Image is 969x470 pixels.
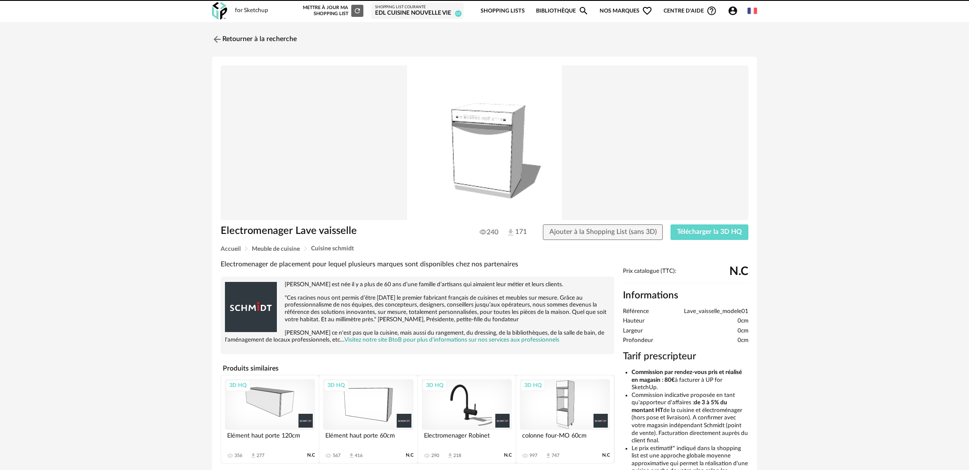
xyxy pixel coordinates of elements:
[225,329,610,344] p: [PERSON_NAME] ce n'est pas que la cuisine, mais aussi du rangement, du dressing, de la bibliothèq...
[632,369,742,383] b: Commission par rendez-vous pris et réalisé en magasin : 80€
[600,1,652,21] span: Nos marques
[301,5,363,17] div: Mettre à jour ma Shopping List
[536,1,589,21] a: BibliothèqueMagnify icon
[212,34,222,45] img: svg+xml;base64,PHN2ZyB3aWR0aD0iMjQiIGhlaWdodD0iMjQiIHZpZXdCb3g9IjAgMCAyNCAyNCIgZmlsbD0ibm9uZSIgeG...
[504,452,512,458] span: N.C
[375,10,460,17] div: EDL Cuisine Nouvelle vie
[748,6,757,16] img: fr
[375,5,460,17] a: Shopping List courante EDL Cuisine Nouvelle vie 10
[333,453,340,459] div: 567
[506,227,527,237] span: 171
[632,392,748,445] li: Commission indicative proposée en tant qu'apporteur d'affaires : de la cuisine et électroménager ...
[602,452,610,458] span: N.C
[221,260,614,269] div: Electromenager de placement pour lequel plusieurs marques sont disponibles chez nos partenaires
[234,453,242,459] div: 356
[543,224,663,240] button: Ajouter à la Shopping List (sans 3D)
[225,430,315,447] div: Elément haut porte 120cm
[221,224,436,238] h1: Electromenager Lave vaisselle
[324,380,349,391] div: 3D HQ
[481,1,525,21] a: Shopping Lists
[623,289,748,302] h2: Informations
[549,228,657,235] span: Ajouter à la Shopping List (sans 3D)
[684,308,748,316] span: Lave_vaisselle_modele01
[728,6,738,16] span: Account Circle icon
[344,337,559,343] a: Visitez notre site BtoB pour plus d'informations sur nos services aux professionnels
[642,6,652,16] span: Heart Outline icon
[257,453,264,459] div: 277
[355,453,363,459] div: 416
[221,65,748,221] img: Product pack shot
[738,317,748,325] span: 0cm
[447,452,453,459] span: Download icon
[578,6,589,16] span: Magnify icon
[323,430,413,447] div: Elément haut porte 60cm
[221,246,241,252] span: Accueil
[623,327,643,335] span: Largeur
[623,350,748,363] h3: Tarif prescripteur
[250,452,257,459] span: Download icon
[225,380,250,391] div: 3D HQ
[212,30,297,49] a: Retourner à la recherche
[431,453,439,459] div: 290
[311,246,354,252] span: Cuisine schmidt
[453,453,461,459] div: 218
[422,380,447,391] div: 3D HQ
[212,2,227,20] img: OXP
[671,224,748,240] button: Télécharger la 3D HQ
[738,337,748,345] span: 0cm
[319,375,417,463] a: 3D HQ Elément haut porte 60cm 567 Download icon 416 N.C
[632,369,748,392] li: à facturer à UP for SketchUp.
[225,281,610,288] p: [PERSON_NAME] est née il y a plus de 60 ans d’une famille d’artisans qui aimaient leur métier et ...
[545,452,552,459] span: Download icon
[252,246,300,252] span: Meuble de cuisine
[506,228,515,237] img: Téléchargements
[375,5,460,10] div: Shopping List courante
[520,430,610,447] div: colonne four-MO 60cm
[307,452,315,458] span: N.C
[623,317,645,325] span: Hauteur
[729,268,748,275] span: N.C
[422,430,512,447] div: Electromenager Robinet
[516,375,614,463] a: 3D HQ colonne four-MO 60cm 997 Download icon 747 N.C
[623,308,649,316] span: Référence
[677,228,742,235] span: Télécharger la 3D HQ
[529,453,537,459] div: 997
[738,327,748,335] span: 0cm
[480,228,498,237] span: 240
[664,6,717,16] span: Centre d'aideHelp Circle Outline icon
[728,6,742,16] span: Account Circle icon
[235,7,268,15] div: for Sketchup
[221,246,748,252] div: Breadcrumb
[552,453,559,459] div: 747
[353,8,361,13] span: Refresh icon
[221,362,614,375] h4: Produits similaires
[632,400,727,413] b: de 3 à 5% du montant HT
[225,294,610,324] p: "Ces racines nous ont permis d’être [DATE] le premier fabricant français de cuisines et meubles s...
[623,268,748,284] div: Prix catalogue (TTC):
[520,380,545,391] div: 3D HQ
[221,375,319,463] a: 3D HQ Elément haut porte 120cm 356 Download icon 277 N.C
[623,337,653,345] span: Profondeur
[406,452,414,458] span: N.C
[418,375,516,463] a: 3D HQ Electromenager Robinet 290 Download icon 218 N.C
[348,452,355,459] span: Download icon
[706,6,717,16] span: Help Circle Outline icon
[455,10,462,17] span: 10
[225,281,277,333] img: brand logo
